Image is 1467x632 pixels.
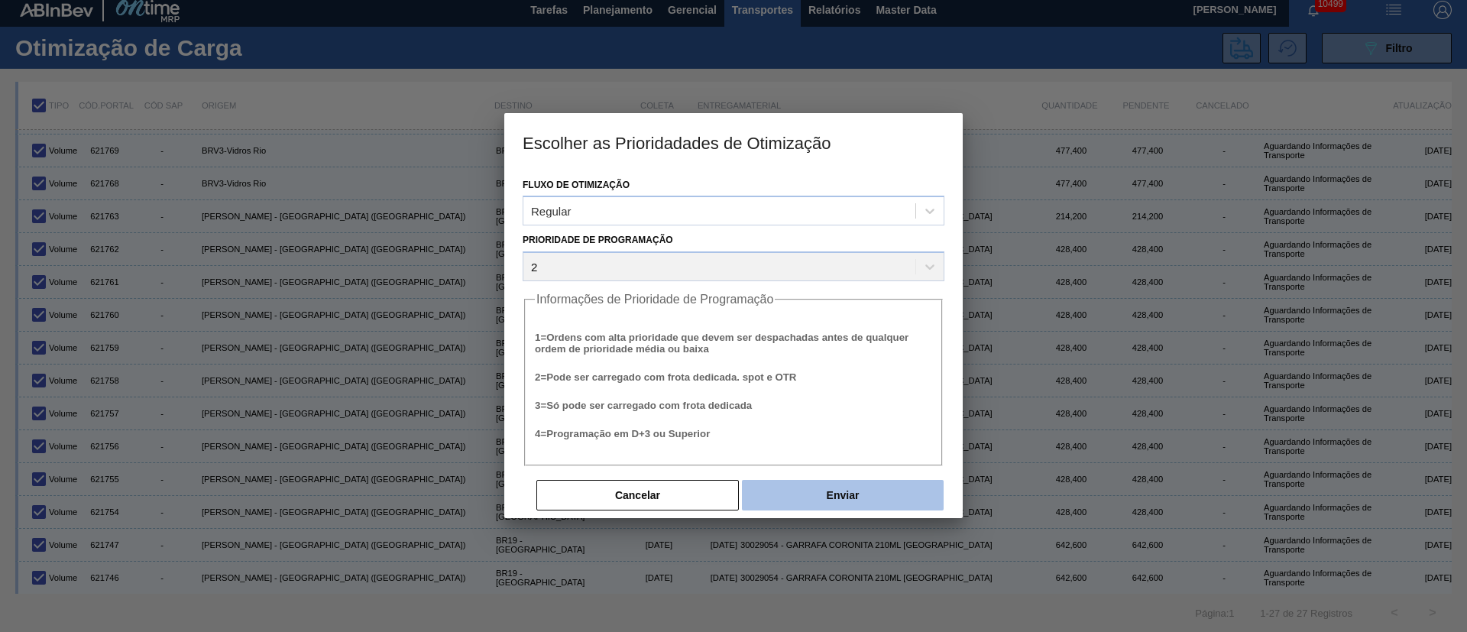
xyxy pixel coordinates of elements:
div: Regular [531,205,572,218]
legend: Informações de Prioridade de Programação [535,293,775,306]
h5: 4 = Programação em D+3 ou Superior [535,428,932,439]
h5: 2 = Pode ser carregado com frota dedicada. spot e OTR [535,371,932,383]
h3: Escolher as Prioridadades de Otimização [504,113,963,171]
button: Cancelar [536,480,739,510]
label: Fluxo de Otimização [523,180,630,190]
label: Prioridade de Programação [523,235,673,245]
h5: 1 = Ordens com alta prioridade que devem ser despachadas antes de qualquer ordem de prioridade mé... [535,332,932,355]
h5: 3 = Só pode ser carregado com frota dedicada [535,400,932,411]
button: Enviar [742,480,944,510]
